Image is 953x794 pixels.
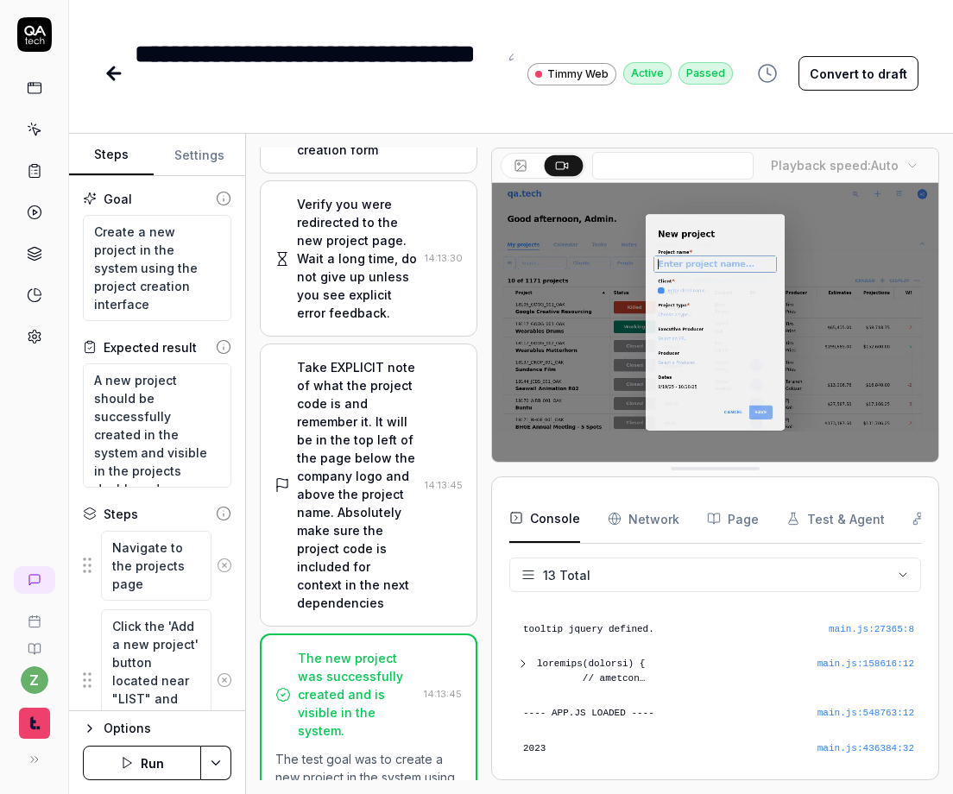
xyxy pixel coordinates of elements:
[297,195,418,322] div: Verify you were redirected to the new project page. Wait a long time, do not give up unless you s...
[829,622,914,637] div: main.js : 27365 : 8
[817,706,914,721] div: main.js : 548763 : 12
[7,628,61,656] a: Documentation
[817,741,914,756] button: main.js:436384:32
[509,495,580,543] button: Console
[154,135,245,176] button: Settings
[707,495,759,543] button: Page
[817,657,914,671] div: main.js : 158616 : 12
[817,657,914,671] button: main.js:158616:12
[547,66,609,82] span: Timmy Web
[817,741,914,756] div: main.js : 436384 : 32
[83,746,201,780] button: Run
[83,718,231,739] button: Options
[83,608,231,753] div: Suggestions
[298,649,417,740] div: The new project was successfully created and is visible in the system.
[523,741,914,756] pre: 2023
[425,252,463,264] time: 14:13:30
[798,56,918,91] button: Convert to draft
[678,62,733,85] div: Passed
[523,706,914,721] pre: ---- APP.JS LOADED ----
[69,135,154,176] button: Steps
[771,156,899,174] div: Playback speed:
[104,718,231,739] div: Options
[21,666,48,694] button: z
[7,694,61,742] button: Timmy Logo
[608,495,679,543] button: Network
[786,495,885,543] button: Test & Agent
[104,190,132,208] div: Goal
[829,622,914,637] button: main.js:27365:8
[817,706,914,721] button: main.js:548763:12
[211,663,237,697] button: Remove step
[104,505,138,523] div: Steps
[523,622,914,637] pre: tooltip jquery defined.
[14,566,55,594] a: New conversation
[537,657,817,685] pre: loremips(dolorsi) { // ametcon adipisc = elitsed || {}; doei.tempori = $.utlabo({}, etdo.magnaalI...
[747,56,788,91] button: View version history
[83,530,231,602] div: Suggestions
[527,62,616,85] a: Timmy Web
[425,479,463,491] time: 14:13:45
[623,62,672,85] div: Active
[211,548,237,583] button: Remove step
[104,338,197,356] div: Expected result
[7,601,61,628] a: Book a call with us
[424,688,462,700] time: 14:13:45
[297,358,418,612] div: Take EXPLICIT note of what the project code is and remember it. It will be in the top left of the...
[19,708,50,739] img: Timmy Logo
